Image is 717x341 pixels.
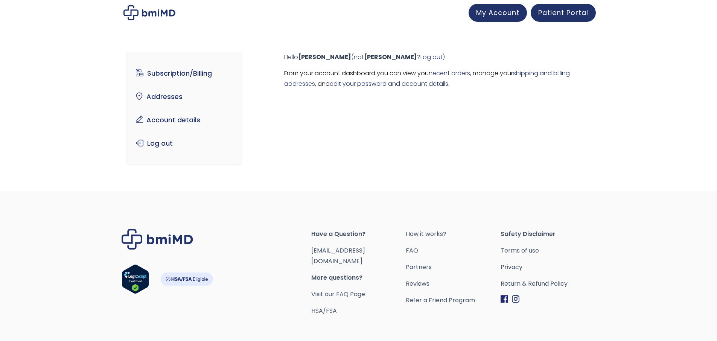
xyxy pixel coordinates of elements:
[406,279,501,289] a: Reviews
[364,53,417,61] strong: [PERSON_NAME]
[512,295,519,303] img: Instagram
[501,279,595,289] a: Return & Refund Policy
[406,295,501,306] a: Refer a Friend Program
[122,264,149,294] img: Verify Approval for www.bmimd.com
[284,52,591,62] p: Hello (not ? )
[160,272,213,286] img: HSA-FSA
[501,262,595,272] a: Privacy
[123,5,175,20] img: My account
[501,245,595,256] a: Terms of use
[311,272,406,283] span: More questions?
[311,290,365,298] a: Visit our FAQ Page
[311,306,337,315] a: HSA/FSA
[311,229,406,239] span: Have a Question?
[122,229,193,250] img: Brand Logo
[538,8,588,17] span: Patient Portal
[311,246,365,265] a: [EMAIL_ADDRESS][DOMAIN_NAME]
[126,52,242,165] nav: Account pages
[122,264,149,297] a: Verify LegitScript Approval for www.bmimd.com
[330,79,448,88] a: edit your password and account details
[132,135,236,151] a: Log out
[132,112,236,128] a: Account details
[406,262,501,272] a: Partners
[501,295,508,303] img: Facebook
[420,53,443,61] a: Log out
[406,245,501,256] a: FAQ
[501,229,595,239] span: Safety Disclaimer
[406,229,501,239] a: How it works?
[132,65,236,81] a: Subscription/Billing
[469,4,527,22] a: My Account
[531,4,596,22] a: Patient Portal
[431,69,470,78] a: recent orders
[284,68,591,89] p: From your account dashboard you can view your , manage your , and .
[132,89,236,105] a: Addresses
[298,53,351,61] strong: [PERSON_NAME]
[476,8,519,17] span: My Account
